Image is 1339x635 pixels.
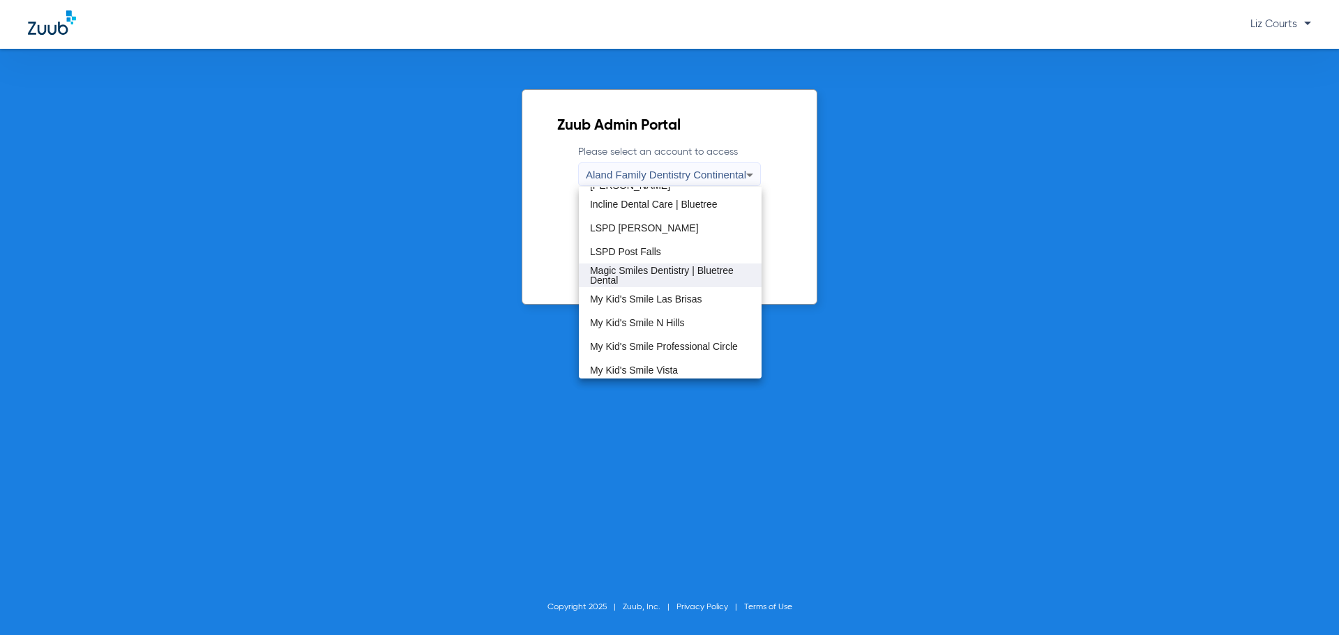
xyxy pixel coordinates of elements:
span: Incline Dental Care | Bluetree [590,199,718,209]
span: My Kid's Smile N Hills [590,318,685,328]
span: Harmony Pediatric Dentistry [PERSON_NAME] [590,171,750,190]
iframe: Chat Widget [1269,568,1339,635]
span: My Kid's Smile Las Brisas [590,294,702,304]
span: LSPD [PERSON_NAME] [590,223,699,233]
span: Magic Smiles Dentistry | Bluetree Dental [590,266,750,285]
span: LSPD Post Falls [590,247,661,257]
span: My Kid's Smile Vista [590,365,678,375]
span: My Kid's Smile Professional Circle [590,342,738,351]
